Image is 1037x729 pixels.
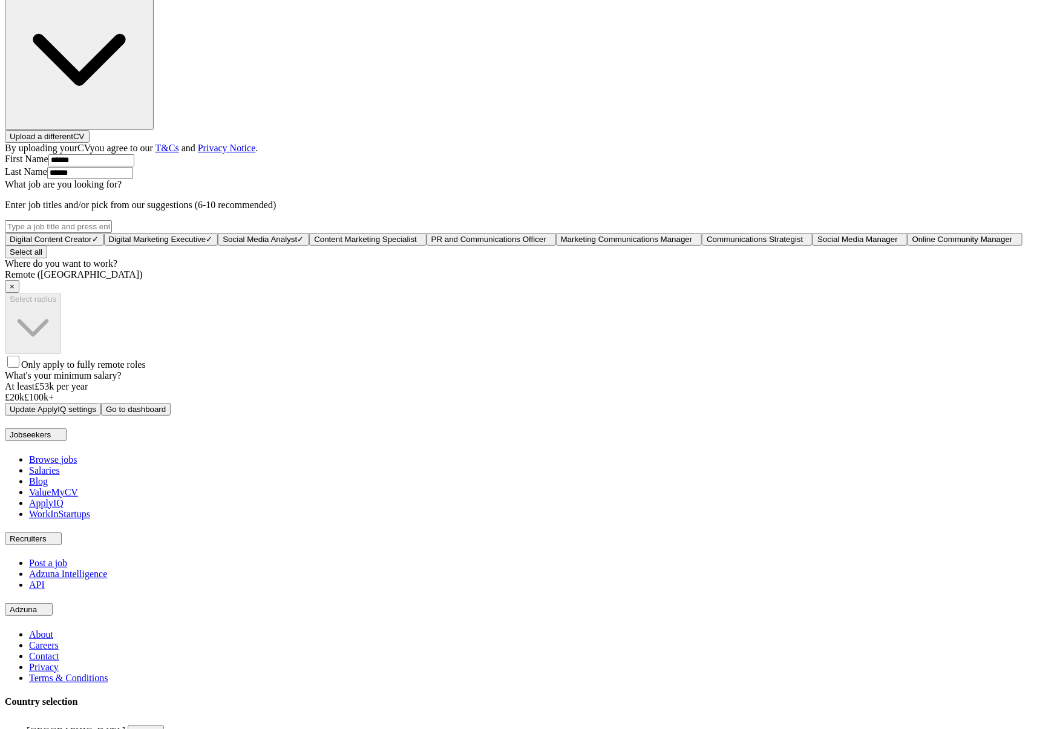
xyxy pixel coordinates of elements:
a: Privacy Notice [198,143,256,153]
button: Go to dashboard [101,403,171,416]
span: per year [56,381,88,391]
button: Select all [5,246,47,258]
input: Type a job title and press enter [5,220,112,233]
span: Adzuna [10,605,37,614]
span: Digital Content Creator [10,235,92,244]
span: Online Community Manager [912,235,1013,244]
a: Contact [29,651,59,661]
div: Remote ([GEOGRAPHIC_DATA]) [5,269,1032,280]
label: Last Name [5,166,47,177]
a: Salaries [29,465,60,476]
span: Recruiters [10,534,47,543]
button: Select radius [5,293,61,354]
button: Social Media Analyst✓ [218,233,309,246]
button: Social Media Manager [813,233,907,246]
span: Select radius [10,295,56,304]
label: What's your minimum salary? [5,370,122,381]
a: Careers [29,640,59,650]
img: toggle icon [53,432,62,437]
div: By uploading your CV you agree to our and . [5,143,1032,154]
button: Online Community Manager [908,233,1022,246]
span: × [10,282,15,291]
span: Jobseekers [10,430,51,439]
button: × [5,280,19,293]
a: Privacy [29,662,59,672]
button: Digital Marketing Executive✓ [104,233,218,246]
span: Marketing Communications Manager [561,235,693,244]
a: WorkInStartups [29,509,90,519]
button: Communications Strategist [702,233,813,246]
span: Communications Strategist [707,235,803,244]
span: Digital Marketing Executive [109,235,206,244]
span: £ 100 k+ [24,392,54,402]
button: Upload a differentCV [5,130,90,143]
input: Only apply to fully remote roles [7,356,19,368]
span: At least [5,381,34,391]
button: Content Marketing Specialist [309,233,426,246]
span: PR and Communications Officer [431,235,546,244]
span: ✓ [297,235,304,244]
span: ✓ [92,235,99,244]
button: PR and Communications Officer [427,233,556,246]
span: £ 53k [34,381,54,391]
a: T&Cs [155,143,179,153]
a: API [29,580,45,590]
span: Only apply to fully remote roles [21,359,146,370]
span: Content Marketing Specialist [314,235,417,244]
button: Update ApplyIQ settings [5,403,101,416]
img: toggle icon [39,607,48,612]
label: What job are you looking for? [5,179,122,189]
a: About [29,629,53,639]
a: Terms & Conditions [29,673,108,683]
label: First Name [5,154,48,164]
p: Enter job titles and/or pick from our suggestions (6-10 recommended) [5,200,1032,211]
span: £ 20 k [5,392,24,402]
span: Social Media Manager [817,235,898,244]
span: ✓ [206,235,212,244]
a: Adzuna Intelligence [29,569,107,579]
a: Browse jobs [29,454,77,465]
img: toggle icon [48,536,57,541]
a: Blog [29,476,48,486]
a: Post a job [29,558,67,568]
label: Where do you want to work? [5,258,117,269]
button: Digital Content Creator✓ [5,233,104,246]
h4: Country selection [5,696,1032,707]
button: Marketing Communications Manager [556,233,702,246]
a: ValueMyCV [29,487,78,497]
a: ApplyIQ [29,498,64,508]
span: Social Media Analyst [223,235,297,244]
